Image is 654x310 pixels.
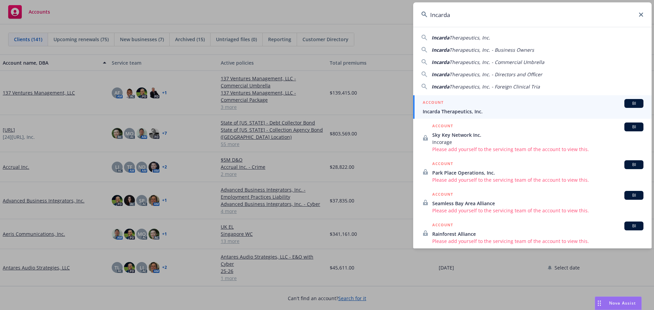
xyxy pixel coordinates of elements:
span: BI [627,223,641,229]
span: Therapeutics, Inc. - Business Owners [449,47,534,53]
span: Incorage [432,138,643,146]
span: Please add yourself to the servicing team of the account to view this. [432,146,643,153]
h5: ACCOUNT [432,191,453,199]
span: Please add yourself to the servicing team of the account to view this. [432,238,643,245]
h5: ACCOUNT [432,123,453,131]
span: Rainforest Alliance [432,230,643,238]
a: ACCOUNTBIRainforest AlliancePlease add yourself to the servicing team of the account to view this. [413,218,652,248]
button: Nova Assist [595,296,642,310]
a: ACCOUNTBIPark Place Operations, Inc.Please add yourself to the servicing team of the account to v... [413,157,652,187]
div: Drag to move [595,297,604,310]
h5: ACCOUNT [432,222,453,230]
a: ACCOUNTBISeamless Bay Area AlliancePlease add yourself to the servicing team of the account to vi... [413,187,652,218]
span: Please add yourself to the servicing team of the account to view this. [432,207,643,214]
span: Park Place Operations, Inc. [432,169,643,176]
span: Therapeutics, Inc. - Commercial Umbrella [449,59,544,65]
span: Therapeutics, Inc. [449,34,490,41]
span: Therapeutics, Inc. - Directors and Officer [449,71,542,78]
span: Incarda [432,83,449,90]
h5: ACCOUNT [432,160,453,168]
span: Incarda Therapeutics, Inc. [423,108,643,115]
span: BI [627,100,641,107]
span: BI [627,162,641,168]
span: Incarda [432,59,449,65]
h5: ACCOUNT [423,99,443,107]
span: Incarda [432,71,449,78]
span: Nova Assist [609,300,636,306]
a: ACCOUNTBISky Key Network Inc.IncoragePlease add yourself to the servicing team of the account to ... [413,119,652,157]
span: Incarda [432,34,449,41]
span: Seamless Bay Area Alliance [432,200,643,207]
span: Incarda [432,47,449,53]
span: Please add yourself to the servicing team of the account to view this. [432,176,643,183]
span: BI [627,124,641,130]
span: Sky Key Network Inc. [432,131,643,138]
a: ACCOUNTBIIncarda Therapeutics, Inc. [413,95,652,119]
input: Search... [413,2,652,27]
span: Therapeutics, Inc. - Foreign Clinical Tria [449,83,540,90]
span: BI [627,192,641,198]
